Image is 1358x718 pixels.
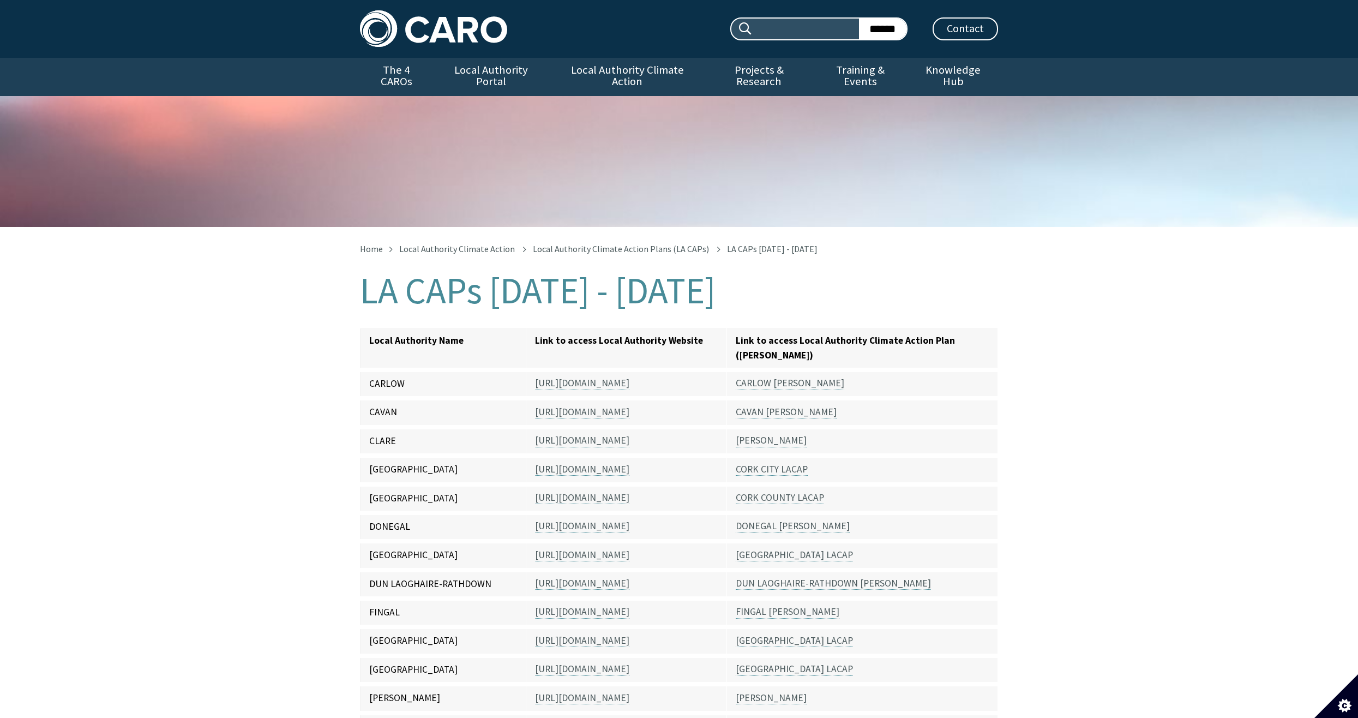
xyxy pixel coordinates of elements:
a: CORK CITY LACAP [736,463,808,476]
a: [URL][DOMAIN_NAME] [535,549,629,561]
a: [URL][DOMAIN_NAME] [535,406,629,418]
a: CARLOW [PERSON_NAME] [736,378,844,390]
a: [URL][DOMAIN_NAME] [535,692,629,704]
a: [PERSON_NAME] [736,435,807,447]
a: [URL][DOMAIN_NAME] [535,378,629,390]
img: Caro logo [360,10,507,47]
td: CLARE [360,427,526,456]
td: DONEGAL [360,513,526,541]
td: [GEOGRAPHIC_DATA] [360,484,526,512]
a: [URL][DOMAIN_NAME] [535,492,629,504]
a: Training & Events [813,58,908,96]
a: Local Authority Climate Action [399,243,515,254]
button: Set cookie preferences [1314,674,1358,718]
strong: Local Authority Name [369,334,464,346]
td: [GEOGRAPHIC_DATA] [360,627,526,655]
a: Local Authority Portal [432,58,549,96]
a: [URL][DOMAIN_NAME] [535,635,629,647]
a: CORK COUNTY LACAP [736,492,824,504]
a: FINGAL [PERSON_NAME] [736,606,839,619]
td: [GEOGRAPHIC_DATA] [360,656,526,684]
a: Local Authority Climate Action Plans (LA CAPs) [533,243,709,254]
a: CAVAN [PERSON_NAME] [736,406,837,418]
a: [URL][DOMAIN_NAME] [535,663,629,676]
a: [GEOGRAPHIC_DATA] LACAP [736,663,853,676]
td: [GEOGRAPHIC_DATA] [360,456,526,484]
a: [PERSON_NAME] [736,692,807,704]
a: [URL][DOMAIN_NAME] [535,435,629,447]
strong: Link to access Local Authority Climate Action Plan ([PERSON_NAME]) [736,334,955,361]
span: LA CAPs [DATE] - [DATE] [727,243,818,254]
a: [URL][DOMAIN_NAME] [535,606,629,619]
a: [GEOGRAPHIC_DATA] LACAP [736,635,853,647]
td: [GEOGRAPHIC_DATA] [360,541,526,570]
td: [PERSON_NAME] [360,684,526,713]
a: The 4 CAROs [360,58,432,96]
a: Knowledge Hub [909,58,998,96]
a: Projects & Research [705,58,813,96]
a: [URL][DOMAIN_NAME] [535,577,629,590]
a: Home [360,243,383,254]
a: [GEOGRAPHIC_DATA] LACAP [736,549,853,561]
a: [URL][DOMAIN_NAME] [535,463,629,476]
td: CARLOW [360,370,526,398]
td: DUN LAOGHAIRE-RATHDOWN [360,570,526,598]
a: DONEGAL [PERSON_NAME] [736,520,850,533]
a: [URL][DOMAIN_NAME] [535,520,629,533]
a: DUN LAOGHAIRE-RATHDOWN [PERSON_NAME] [736,577,931,590]
td: CAVAN [360,398,526,427]
strong: Link to access Local Authority Website [535,334,703,346]
a: Contact [933,17,998,40]
td: FINGAL [360,599,526,627]
a: Local Authority Climate Action [549,58,705,96]
h1: LA CAPs [DATE] - [DATE] [360,271,998,311]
